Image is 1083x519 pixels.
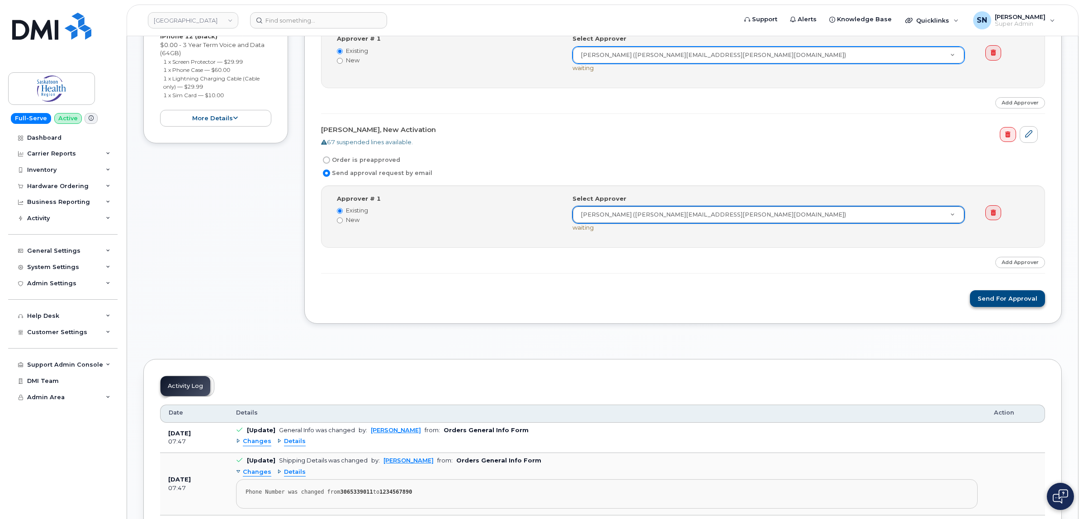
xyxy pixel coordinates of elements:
span: [PERSON_NAME] [995,13,1045,20]
span: [PERSON_NAME] ([PERSON_NAME][EMAIL_ADDRESS][PERSON_NAME][DOMAIN_NAME]) [575,211,846,219]
b: [Update] [247,427,275,434]
label: New [337,216,559,224]
span: from: [425,427,440,434]
strong: iPhone 12 (Black) [160,33,218,40]
span: SN [977,15,987,26]
label: Select Approver [572,194,626,203]
span: by: [371,457,380,464]
b: Orders General Info Form [444,427,529,434]
button: Send for Approval [970,290,1045,307]
a: [PERSON_NAME] ([PERSON_NAME][EMAIL_ADDRESS][PERSON_NAME][DOMAIN_NAME]) [573,47,964,63]
span: Alerts [798,15,817,24]
span: Changes [243,437,271,446]
label: Order is preapproved [321,155,400,165]
small: 1 x Sim Card — $10.00 [163,92,224,99]
div: 07:47 [168,484,220,492]
a: Knowledge Base [823,10,898,28]
span: Date [169,409,183,417]
input: Existing [337,48,343,54]
span: Details [284,437,306,446]
a: [PERSON_NAME] [383,457,434,464]
span: Knowledge Base [837,15,892,24]
label: Select Approver [572,34,626,43]
span: Super Admin [995,20,1045,28]
a: [PERSON_NAME] [371,427,421,434]
img: Open chat [1053,489,1068,504]
span: from: [437,457,453,464]
input: Order is preapproved [323,156,330,164]
h4: [PERSON_NAME], New Activation [321,126,1038,134]
b: [DATE] [168,430,191,437]
span: Details [284,468,306,477]
span: Changes [243,468,271,477]
label: Existing [337,206,559,215]
div: General Info was changed [279,427,355,434]
div: Sabrina Nguyen [967,11,1061,29]
span: [PERSON_NAME] ([PERSON_NAME][EMAIL_ADDRESS][PERSON_NAME][DOMAIN_NAME]) [575,51,846,59]
label: New [337,56,559,65]
span: by: [359,427,367,434]
input: Send approval request by email [323,170,330,177]
div: Phone Number was changed from to [246,489,968,495]
label: Approver # 1 [337,34,381,43]
a: [PERSON_NAME] ([PERSON_NAME][EMAIL_ADDRESS][PERSON_NAME][DOMAIN_NAME]) [573,207,964,223]
div: 67 suspended lines available. [321,138,1038,146]
strong: 3065339011 [341,489,373,495]
small: 1 x Lightning Charging Cable (Cable only) — $29.99 [163,75,260,90]
button: more details [160,110,271,127]
label: Send approval request by email [321,168,432,179]
b: [DATE] [168,476,191,483]
span: Quicklinks [916,17,949,24]
div: Quicklinks [899,11,965,29]
input: Find something... [250,12,387,28]
label: Approver # 1 [337,194,381,203]
small: 1 x Screen Protector — $29.99 [163,58,243,65]
b: [Update] [247,457,275,464]
a: Alerts [784,10,823,28]
input: Existing [337,208,343,214]
span: Details [236,409,258,417]
span: waiting [572,224,594,231]
div: 07:47 [168,438,220,446]
input: New [337,58,343,64]
span: waiting [572,64,594,71]
label: Existing [337,47,559,55]
a: Add Approver [995,257,1045,268]
div: [PERSON_NAME] $0.00 - 3 Year Term Voice and Data (64GB) [160,15,271,127]
span: Support [752,15,777,24]
strong: 1234567890 [379,489,412,495]
a: Support [738,10,784,28]
a: Saskatoon Health Region [148,12,238,28]
th: Action [986,405,1045,423]
small: 1 x Phone Case — $60.00 [163,66,230,73]
b: Orders General Info Form [456,457,541,464]
input: New [337,217,343,223]
a: Add Approver [995,97,1045,109]
div: Shipping Details was changed [279,457,368,464]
